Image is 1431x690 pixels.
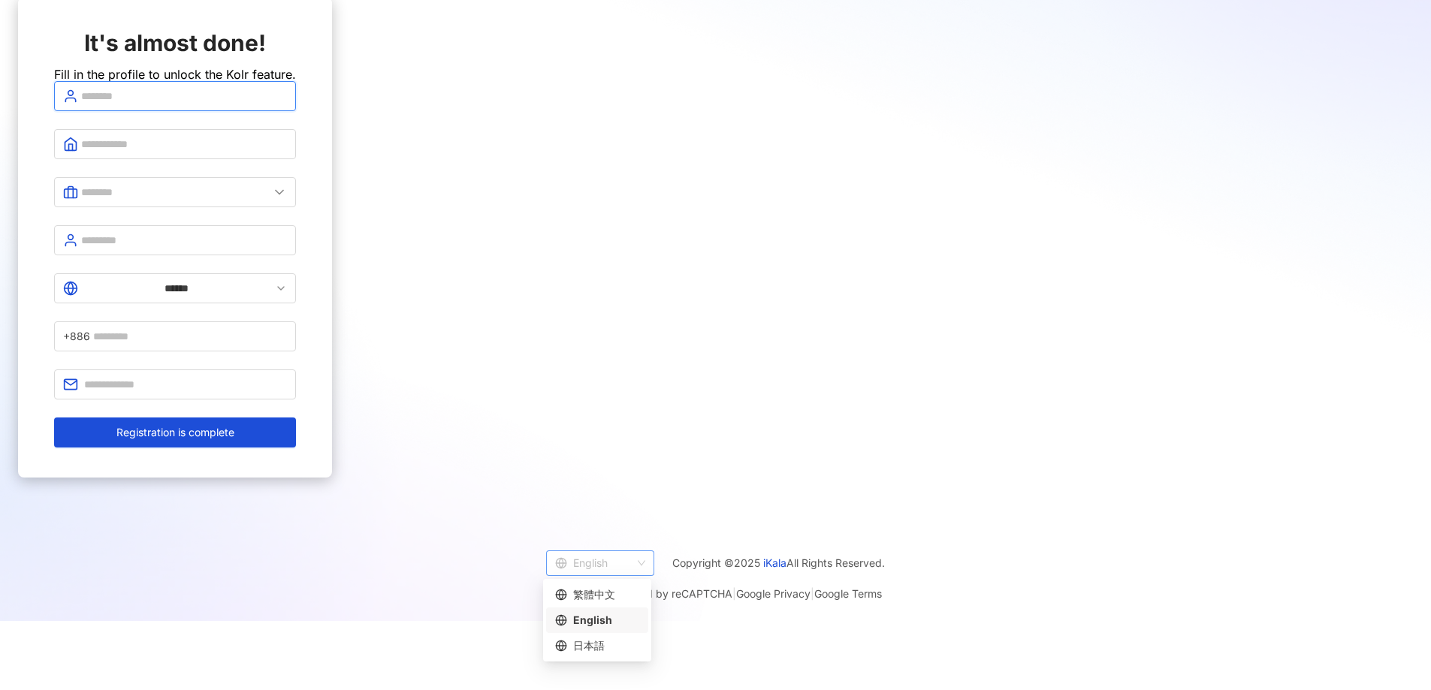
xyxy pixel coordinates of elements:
[116,426,234,438] span: Registration is complete
[63,328,90,345] span: +886
[54,417,296,447] button: Registration is complete
[54,67,296,82] span: Fill in the profile to unlock the Kolr feature.
[736,587,811,600] a: Google Privacy
[811,587,814,600] span: |
[550,585,882,603] span: This site is protected by reCAPTCHA
[555,612,639,628] div: English
[555,551,632,575] div: English
[814,587,882,600] a: Google Terms
[763,556,786,569] a: iKala
[555,637,639,654] div: 日本語
[732,587,736,600] span: |
[672,554,885,572] span: Copyright © 2025 All Rights Reserved.
[555,586,639,603] div: 繁體中文
[84,29,266,56] span: It's almost done!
